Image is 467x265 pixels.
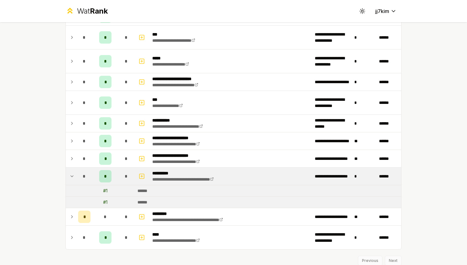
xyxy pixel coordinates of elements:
div: # 1 [103,188,107,194]
span: Rank [90,6,108,15]
div: Wat [77,6,108,16]
span: jj7kim [375,7,389,15]
button: jj7kim [370,6,402,17]
a: WatRank [65,6,108,16]
div: # 1 [103,199,107,205]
